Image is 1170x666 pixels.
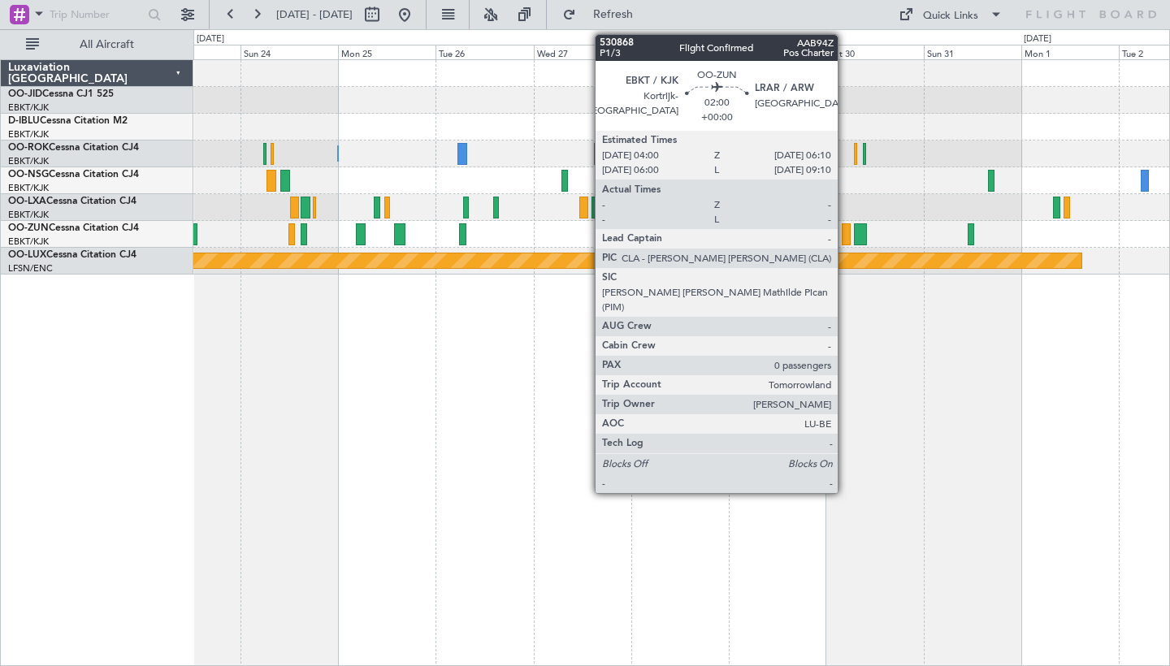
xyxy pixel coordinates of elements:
span: [DATE] - [DATE] [276,7,353,22]
button: Refresh [555,2,652,28]
span: OO-LUX [8,250,46,260]
span: D-IBLU [8,116,40,126]
div: Quick Links [923,8,978,24]
a: EBKT/KJK [8,155,49,167]
div: Sat 30 [826,45,924,59]
button: All Aircraft [18,32,176,58]
button: Quick Links [890,2,1011,28]
a: EBKT/KJK [8,209,49,221]
span: OO-NSG [8,170,49,179]
div: Mon 25 [338,45,435,59]
a: D-IBLUCessna Citation M2 [8,116,128,126]
div: [DATE] [1024,32,1051,46]
span: OO-ZUN [8,223,49,233]
a: EBKT/KJK [8,182,49,194]
div: Mon 1 [1021,45,1119,59]
a: OO-NSGCessna Citation CJ4 [8,170,139,179]
div: Tue 26 [435,45,533,59]
span: OO-JID [8,89,42,99]
span: Refresh [579,9,648,20]
div: Sun 24 [240,45,338,59]
span: OO-ROK [8,143,49,153]
a: OO-ROKCessna Citation CJ4 [8,143,139,153]
div: [DATE] [197,32,224,46]
a: OO-LUXCessna Citation CJ4 [8,250,136,260]
a: EBKT/KJK [8,236,49,248]
a: OO-ZUNCessna Citation CJ4 [8,223,139,233]
div: Fri 29 [729,45,826,59]
div: Thu 28 [631,45,729,59]
div: Wed 27 [534,45,631,59]
div: Sun 31 [924,45,1021,59]
a: OO-LXACessna Citation CJ4 [8,197,136,206]
span: OO-LXA [8,197,46,206]
a: EBKT/KJK [8,128,49,141]
a: OO-JIDCessna CJ1 525 [8,89,114,99]
a: EBKT/KJK [8,102,49,114]
a: LFSN/ENC [8,262,53,275]
span: All Aircraft [42,39,171,50]
input: Trip Number [50,2,143,27]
